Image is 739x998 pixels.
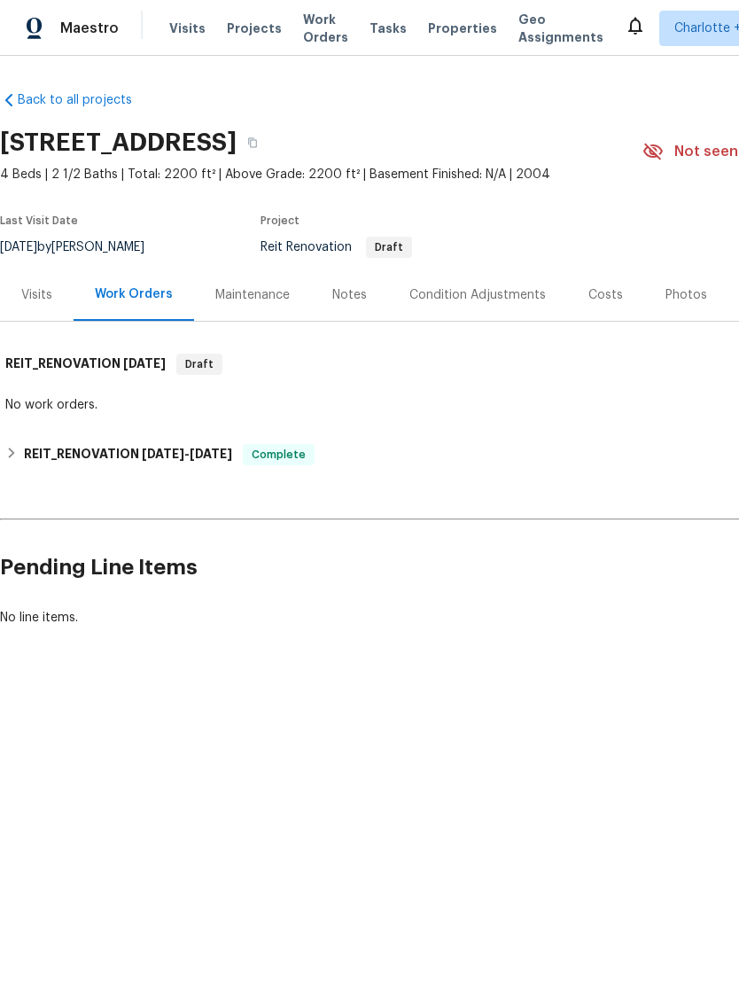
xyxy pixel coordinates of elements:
button: Copy Address [237,127,268,159]
h6: REIT_RENOVATION [5,354,166,375]
div: Condition Adjustments [409,286,546,304]
span: Complete [245,446,313,464]
span: Reit Renovation [261,241,412,253]
span: Projects [227,19,282,37]
div: Notes [332,286,367,304]
div: Costs [588,286,623,304]
span: [DATE] [190,448,232,460]
span: Properties [428,19,497,37]
span: [DATE] [142,448,184,460]
div: Maintenance [215,286,290,304]
span: Visits [169,19,206,37]
span: Project [261,215,299,226]
span: [DATE] [123,357,166,370]
span: Geo Assignments [518,11,603,46]
div: Visits [21,286,52,304]
span: - [142,448,232,460]
h6: REIT_RENOVATION [24,444,232,465]
span: Work Orders [303,11,348,46]
span: Tasks [369,22,407,35]
span: Maestro [60,19,119,37]
div: Photos [665,286,707,304]
span: Draft [178,355,221,373]
span: Draft [368,242,410,253]
div: Work Orders [95,285,173,303]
